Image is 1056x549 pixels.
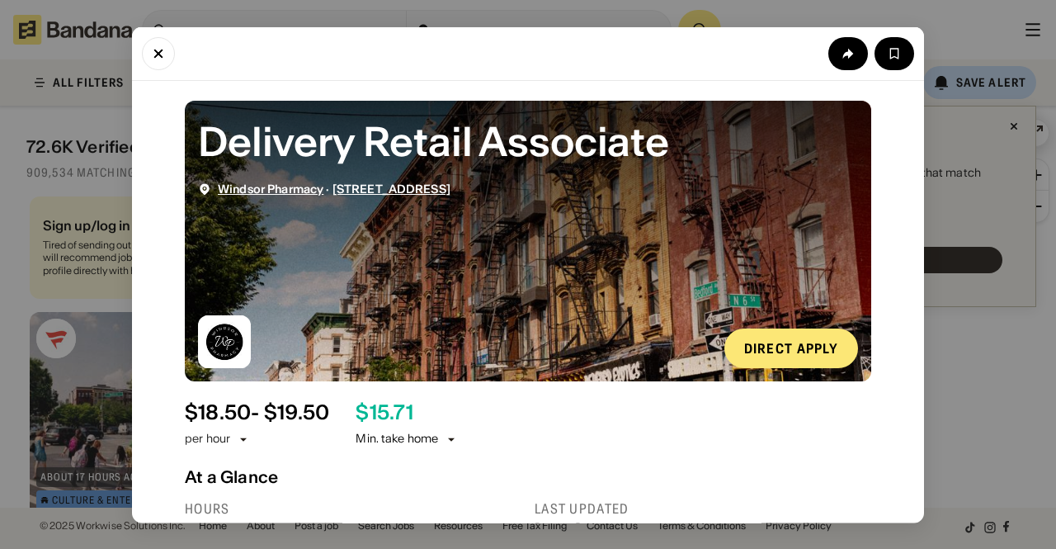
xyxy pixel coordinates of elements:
[332,181,450,196] a: [STREET_ADDRESS]
[356,400,412,424] div: $ 15.71
[185,499,521,517] div: Hours
[185,520,521,536] div: Part-time
[198,113,858,168] div: Delivery Retail Associate
[744,341,838,354] div: Direct Apply
[535,520,871,536] div: [DATE]
[185,400,329,424] div: $ 18.50 - $19.50
[218,181,323,196] a: Windsor Pharmacy
[185,466,871,486] div: At a Glance
[142,36,175,69] button: Close
[356,431,458,447] div: Min. take home
[185,431,230,447] div: per hour
[535,499,871,517] div: Last updated
[198,315,251,367] img: Windsor Pharmacy logo
[218,182,450,196] div: ·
